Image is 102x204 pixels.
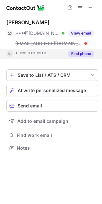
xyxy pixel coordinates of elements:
span: AI write personalized message [18,88,86,93]
span: ***@[DOMAIN_NAME] [15,30,60,36]
span: Notes [17,145,96,151]
span: [EMAIL_ADDRESS][DOMAIN_NAME] [15,41,82,46]
button: Add to email campaign [6,115,98,127]
span: Send email [18,103,42,108]
button: Reveal Button [68,51,94,57]
button: AI write personalized message [6,85,98,96]
button: Find work email [6,131,98,140]
button: save-profile-one-click [6,69,98,81]
button: Notes [6,144,98,153]
button: Reveal Button [68,30,94,36]
span: Find work email [17,132,96,138]
span: Add to email campaign [17,119,68,124]
div: Save to List / ATS / CRM [18,73,87,78]
img: ContactOut v5.3.10 [6,4,45,12]
div: [PERSON_NAME] [6,19,49,26]
button: Send email [6,100,98,112]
